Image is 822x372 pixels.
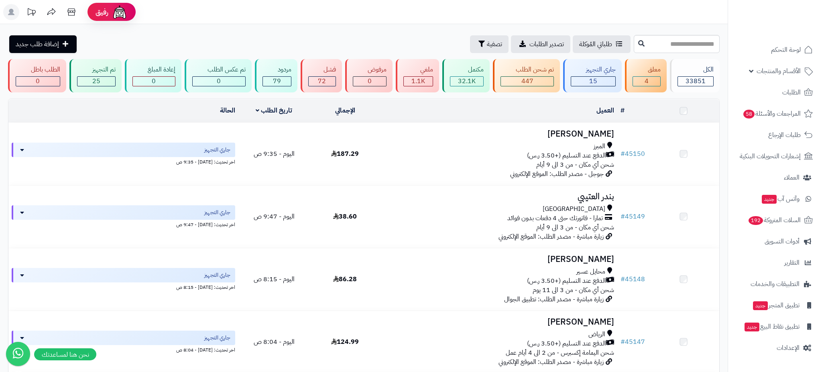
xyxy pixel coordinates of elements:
[318,76,326,86] span: 72
[384,317,614,327] h3: [PERSON_NAME]
[765,236,800,247] span: أدوات التسويق
[573,35,631,53] a: طلباتي المُوكلة
[521,76,533,86] span: 447
[501,77,553,86] div: 447
[262,65,291,74] div: مردود
[411,76,425,86] span: 1.1K
[36,76,40,86] span: 0
[740,151,801,162] span: إشعارات التحويلات البنكية
[768,129,801,141] span: طلبات الإرجاع
[384,192,614,201] h3: بندر العتيبي
[204,271,230,279] span: جاري التجهيز
[16,77,60,86] div: 0
[204,146,230,154] span: جاري التجهيز
[733,253,817,272] a: التقارير
[458,76,476,86] span: 32.1K
[749,216,763,225] span: 192
[733,317,817,336] a: تطبيق نقاط البيعجديد
[217,76,221,86] span: 0
[344,59,395,92] a: مرفوض 0
[368,76,372,86] span: 0
[733,296,817,315] a: تطبيق المتجرجديد
[748,215,801,226] span: السلات المتروكة
[254,337,295,347] span: اليوم - 8:04 ص
[752,300,800,311] span: تطبيق المتجر
[678,65,714,74] div: الكل
[504,294,604,304] span: زيارة مباشرة - مصدر الطلب: تطبيق الجوال
[753,301,768,310] span: جديد
[450,77,483,86] div: 32094
[733,104,817,123] a: المراجعات والأسئلة58
[384,129,614,139] h3: [PERSON_NAME]
[299,59,344,92] a: فشل 72
[757,65,801,77] span: الأقسام والمنتجات
[254,149,295,159] span: اليوم - 9:35 ص
[733,40,817,59] a: لوحة التحكم
[404,77,433,86] div: 1115
[133,77,175,86] div: 0
[767,22,814,39] img: logo-2.png
[403,65,433,74] div: ملغي
[668,59,721,92] a: الكل33851
[633,65,661,74] div: معلق
[309,77,336,86] div: 72
[498,357,604,367] span: زيارة مباشرة - مصدر الطلب: الموقع الإلكتروني
[588,330,605,339] span: الرياض
[529,39,564,49] span: تصدير الطلبات
[331,337,359,347] span: 124.99
[743,110,755,119] span: 58
[384,255,614,264] h3: [PERSON_NAME]
[745,323,759,331] span: جديد
[506,348,614,358] span: شحن اليمامة إكسبرس - من 2 الى 4 أيام عمل
[621,106,625,115] a: #
[333,274,357,284] span: 86.28
[333,212,357,221] span: 38.60
[132,65,175,74] div: إعادة المبلغ
[744,321,800,332] span: تطبيق نقاط البيع
[543,204,605,214] span: [GEOGRAPHIC_DATA]
[254,212,295,221] span: اليوم - 9:47 ص
[441,59,491,92] a: مكتمل 32.1K
[621,149,625,159] span: #
[254,274,295,284] span: اليوم - 8:15 ص
[308,65,336,74] div: فشل
[784,257,800,268] span: التقارير
[596,106,614,115] a: العميل
[784,172,800,183] span: العملاء
[510,169,604,179] span: جوجل - مصدر الطلب: الموقع الإلكتروني
[645,76,649,86] span: 4
[501,65,554,74] div: تم شحن الطلب
[536,223,614,232] span: شحن أي مكان - من 3 الى 9 أيام
[92,76,100,86] span: 25
[96,7,108,17] span: رفيق
[621,212,625,221] span: #
[394,59,441,92] a: ملغي 1.1K
[263,77,291,86] div: 79
[761,193,800,204] span: وآتس آب
[183,59,253,92] a: تم عكس الطلب 0
[204,334,230,342] span: جاري التجهيز
[536,160,614,170] span: شحن أي مكان - من 3 الى 9 أيام
[782,87,801,98] span: الطلبات
[733,338,817,358] a: الإعدادات
[733,83,817,102] a: الطلبات
[16,65,60,74] div: الطلب باطل
[12,220,235,228] div: اخر تحديث: [DATE] - 9:47 ص
[589,76,597,86] span: 15
[762,195,777,204] span: جديد
[487,39,502,49] span: تصفية
[9,35,77,53] a: إضافة طلب جديد
[576,267,605,276] span: محايل عسير
[621,274,645,284] a: #45148
[623,59,668,92] a: معلق 4
[450,65,484,74] div: مكتمل
[751,278,800,290] span: التطبيقات والخدمات
[12,282,235,291] div: اخر تحديث: [DATE] - 8:15 ص
[253,59,299,92] a: مردود 79
[335,106,355,115] a: الإجمالي
[733,125,817,145] a: طلبات الإرجاع
[571,77,615,86] div: 15
[733,189,817,208] a: وآتس آبجديد
[621,149,645,159] a: #45150
[594,142,605,151] span: المبرز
